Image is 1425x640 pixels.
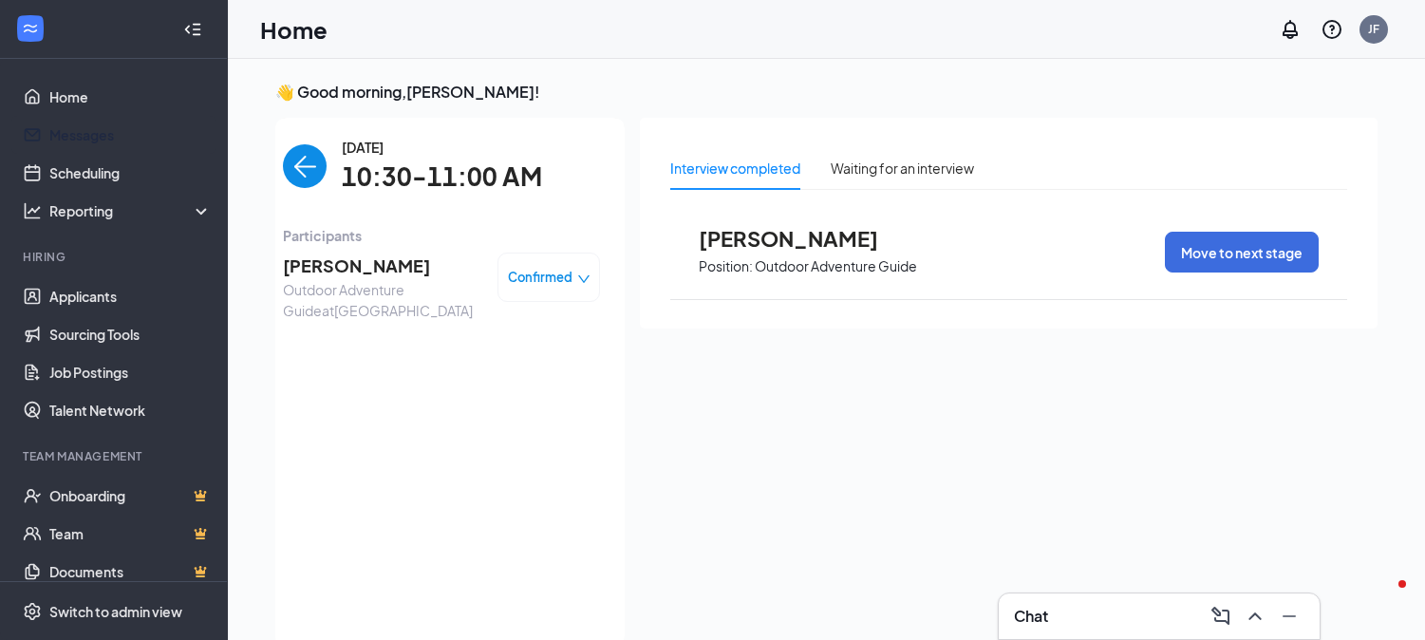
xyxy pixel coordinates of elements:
[283,253,482,279] span: [PERSON_NAME]
[49,315,212,353] a: Sourcing Tools
[49,116,212,154] a: Messages
[23,448,208,464] div: Team Management
[23,249,208,265] div: Hiring
[342,158,542,197] span: 10:30-11:00 AM
[49,78,212,116] a: Home
[49,201,213,220] div: Reporting
[1321,18,1343,41] svg: QuestionInfo
[699,257,753,275] p: Position:
[577,273,591,286] span: down
[23,602,42,621] svg: Settings
[275,82,1378,103] h3: 👋 Good morning, [PERSON_NAME] !
[1165,232,1319,273] button: Move to next stage
[342,137,542,158] span: [DATE]
[1240,601,1270,631] button: ChevronUp
[755,257,917,275] p: Outdoor Adventure Guide
[49,277,212,315] a: Applicants
[49,353,212,391] a: Job Postings
[49,515,212,553] a: TeamCrown
[1209,605,1232,628] svg: ComposeMessage
[49,477,212,515] a: OnboardingCrown
[670,158,800,179] div: Interview completed
[1279,18,1302,41] svg: Notifications
[283,144,327,188] button: back-button
[699,226,908,251] span: [PERSON_NAME]
[49,602,182,621] div: Switch to admin view
[283,225,600,246] span: Participants
[49,553,212,591] a: DocumentsCrown
[1244,605,1266,628] svg: ChevronUp
[49,154,212,192] a: Scheduling
[283,279,482,321] span: Outdoor Adventure Guide at [GEOGRAPHIC_DATA]
[23,201,42,220] svg: Analysis
[1206,601,1236,631] button: ComposeMessage
[260,13,328,46] h1: Home
[508,268,572,287] span: Confirmed
[1274,601,1304,631] button: Minimize
[831,158,974,179] div: Waiting for an interview
[21,19,40,38] svg: WorkstreamLogo
[1360,575,1406,621] iframe: Intercom live chat
[1014,606,1048,627] h3: Chat
[49,391,212,429] a: Talent Network
[1278,605,1301,628] svg: Minimize
[1368,21,1379,37] div: JF
[183,20,202,39] svg: Collapse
